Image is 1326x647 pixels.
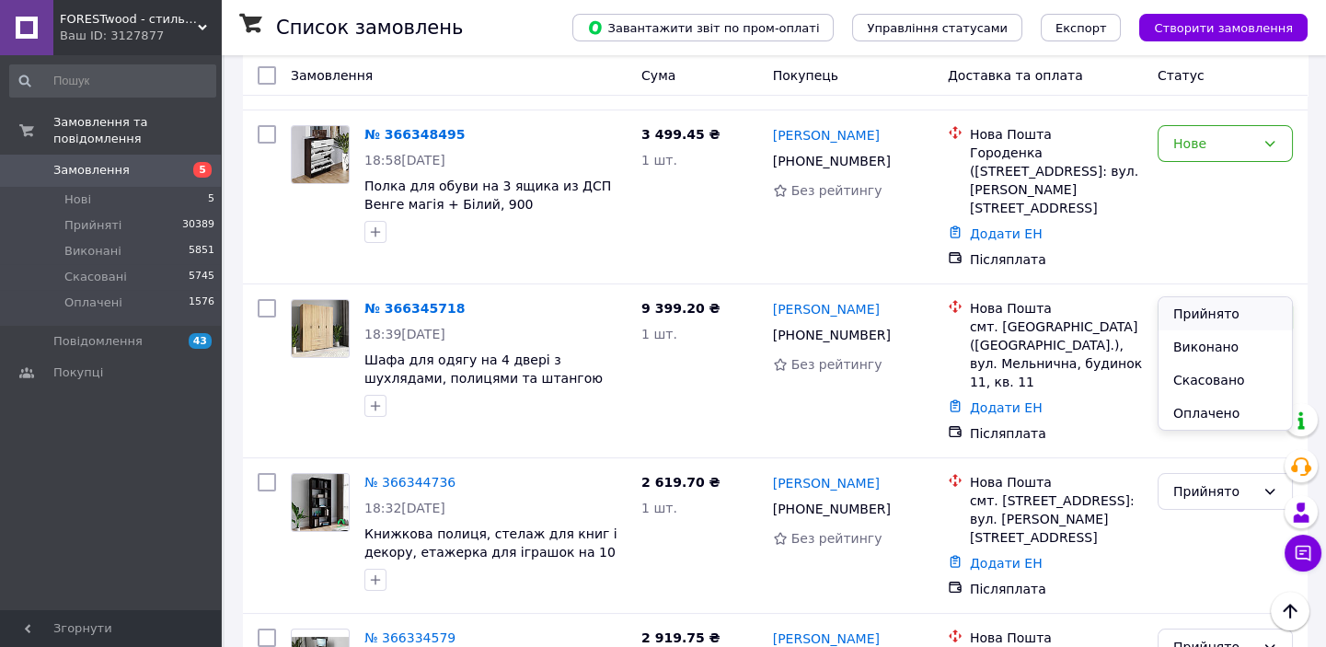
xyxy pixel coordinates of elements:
[572,14,834,41] button: Завантажити звіт по пром-оплаті
[1121,19,1308,34] a: Створити замовлення
[189,243,214,260] span: 5851
[60,28,221,44] div: Ваш ID: 3127877
[1271,592,1309,630] button: Наверх
[64,243,121,260] span: Виконані
[364,301,465,316] a: № 366345718
[852,14,1022,41] button: Управління статусами
[53,162,130,179] span: Замовлення
[587,19,819,36] span: Завантажити звіт по пром-оплаті
[970,144,1143,217] div: Городенка ([STREET_ADDRESS]: вул. [PERSON_NAME][STREET_ADDRESS]
[769,496,894,522] div: [PHONE_NUMBER]
[189,295,214,311] span: 1576
[364,630,455,645] a: № 366334579
[791,357,882,372] span: Без рейтингу
[53,114,221,147] span: Замовлення та повідомлення
[970,491,1143,547] div: смт. [STREET_ADDRESS]: вул. [PERSON_NAME][STREET_ADDRESS]
[970,556,1043,571] a: Додати ЕН
[773,126,880,144] a: [PERSON_NAME]
[1139,14,1308,41] button: Створити замовлення
[970,226,1043,241] a: Додати ЕН
[970,400,1043,415] a: Додати ЕН
[641,301,721,316] span: 9 399.20 ₴
[364,501,445,515] span: 18:32[DATE]
[364,179,611,212] a: Полка для обуви на 3 ящика из ДСП Венге магія + Білий, 900
[970,250,1143,269] div: Післяплата
[1159,397,1292,430] li: Оплачено
[364,526,617,578] a: Книжкова полиця, стелаж для книг і декору, етажерка для іграшок на 10 комірок із ДСП Венге магія
[970,125,1143,144] div: Нова Пошта
[364,127,465,142] a: № 366348495
[769,322,894,348] div: [PHONE_NUMBER]
[292,300,349,357] img: Фото товару
[291,125,350,184] a: Фото товару
[292,474,349,531] img: Фото товару
[291,299,350,358] a: Фото товару
[1041,14,1122,41] button: Експорт
[970,318,1143,391] div: смт. [GEOGRAPHIC_DATA] ([GEOGRAPHIC_DATA].), вул. Мельнична, будинок 11, кв. 11
[53,364,103,381] span: Покупці
[291,473,350,532] a: Фото товару
[182,217,214,234] span: 30389
[1173,481,1255,502] div: Прийнято
[773,474,880,492] a: [PERSON_NAME]
[364,153,445,168] span: 18:58[DATE]
[1285,535,1321,572] button: Чат з покупцем
[64,295,122,311] span: Оплачені
[64,191,91,208] span: Нові
[189,269,214,285] span: 5745
[1159,297,1292,330] li: Прийнято
[60,11,198,28] span: FORESTwood - стильні і сучасні меблі від виробника
[276,17,463,39] h1: Список замовлень
[769,148,894,174] div: [PHONE_NUMBER]
[791,531,882,546] span: Без рейтингу
[53,333,143,350] span: Повідомлення
[970,299,1143,318] div: Нова Пошта
[291,68,373,83] span: Замовлення
[1173,133,1255,154] div: Нове
[641,327,677,341] span: 1 шт.
[641,153,677,168] span: 1 шт.
[641,630,721,645] span: 2 919.75 ₴
[364,352,603,386] a: Шафа для одягу на 4 двері з шухлядами, полицями та штангою
[364,78,516,93] a: 2 товара у замовленні
[364,475,455,490] a: № 366344736
[208,191,214,208] span: 5
[364,327,445,341] span: 18:39[DATE]
[1158,68,1205,83] span: Статус
[9,64,216,98] input: Пошук
[1159,330,1292,364] li: Виконано
[970,424,1143,443] div: Післяплата
[64,269,127,285] span: Скасовані
[970,580,1143,598] div: Післяплата
[189,333,212,349] span: 43
[64,217,121,234] span: Прийняті
[641,475,721,490] span: 2 619.70 ₴
[641,501,677,515] span: 1 шт.
[867,21,1008,35] span: Управління статусами
[641,127,721,142] span: 3 499.45 ₴
[1159,364,1292,397] li: Скасовано
[970,629,1143,647] div: Нова Пошта
[193,162,212,178] span: 5
[1055,21,1107,35] span: Експорт
[773,300,880,318] a: [PERSON_NAME]
[292,126,349,183] img: Фото товару
[970,473,1143,491] div: Нова Пошта
[791,183,882,198] span: Без рейтингу
[1154,21,1293,35] span: Створити замовлення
